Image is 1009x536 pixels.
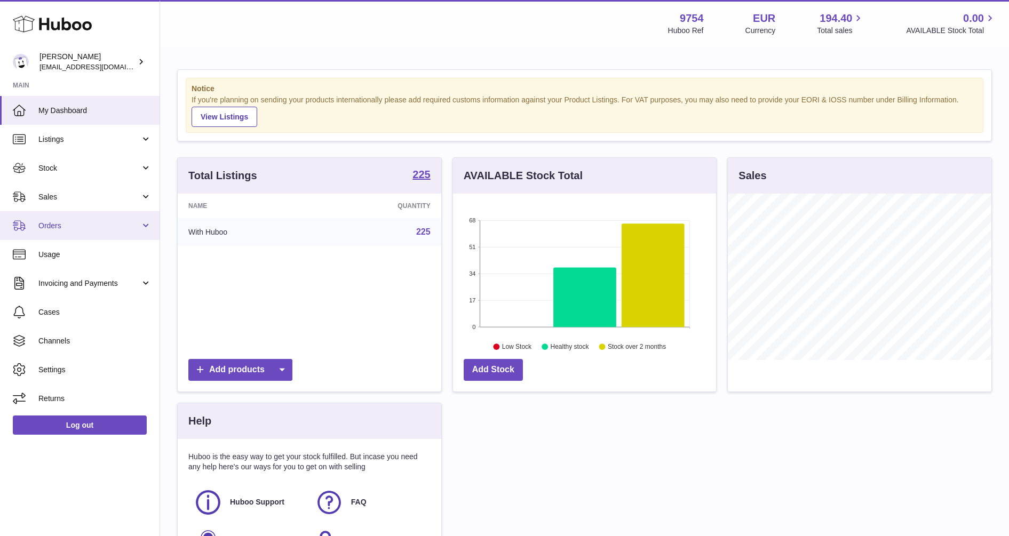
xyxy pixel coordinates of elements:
span: Total sales [817,26,864,36]
span: Channels [38,336,152,346]
span: Settings [38,365,152,375]
span: Orders [38,221,140,231]
text: Healthy stock [550,343,589,350]
strong: 225 [412,169,430,180]
span: Cases [38,307,152,317]
img: info@fieldsluxury.london [13,54,29,70]
a: FAQ [315,488,425,517]
text: 17 [469,297,475,303]
span: Invoicing and Payments [38,278,140,289]
span: FAQ [351,497,367,507]
a: 225 [412,169,430,182]
a: Add Stock [464,359,523,381]
p: Huboo is the easy way to get your stock fulfilled. But incase you need any help here's our ways f... [188,452,431,472]
strong: EUR [753,11,775,26]
a: Huboo Support [194,488,304,517]
span: [EMAIL_ADDRESS][DOMAIN_NAME] [39,62,157,71]
text: 0 [472,324,475,330]
span: Usage [38,250,152,260]
th: Name [178,194,316,218]
span: 194.40 [820,11,852,26]
span: Sales [38,192,140,202]
a: Log out [13,415,147,435]
a: 0.00 AVAILABLE Stock Total [906,11,996,36]
div: If you're planning on sending your products internationally please add required customs informati... [192,95,978,127]
a: Add products [188,359,292,381]
text: 68 [469,217,475,223]
text: 34 [469,270,475,277]
text: 51 [469,244,475,250]
span: 0.00 [963,11,984,26]
h3: AVAILABLE Stock Total [464,169,583,183]
a: View Listings [192,107,257,127]
span: AVAILABLE Stock Total [906,26,996,36]
a: 225 [416,227,431,236]
span: Listings [38,134,140,145]
span: Returns [38,394,152,404]
a: 194.40 Total sales [817,11,864,36]
strong: Notice [192,84,978,94]
div: Huboo Ref [668,26,704,36]
text: Low Stock [502,343,532,350]
h3: Total Listings [188,169,257,183]
div: Currency [745,26,776,36]
div: [PERSON_NAME] [39,52,136,72]
span: Stock [38,163,140,173]
span: Huboo Support [230,497,284,507]
th: Quantity [316,194,441,218]
strong: 9754 [680,11,704,26]
text: Stock over 2 months [608,343,666,350]
span: My Dashboard [38,106,152,116]
h3: Sales [738,169,766,183]
td: With Huboo [178,218,316,246]
h3: Help [188,414,211,428]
